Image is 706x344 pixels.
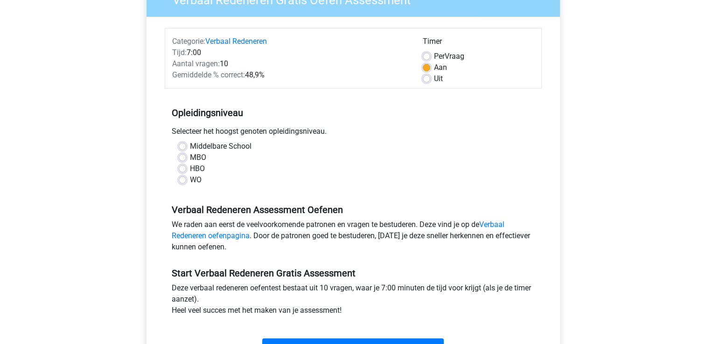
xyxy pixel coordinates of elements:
[172,37,205,46] span: Categorie:
[172,204,535,215] h5: Verbaal Redeneren Assessment Oefenen
[172,48,187,57] span: Tijd:
[434,51,464,62] label: Vraag
[190,152,206,163] label: MBO
[165,69,416,81] div: 48,9%
[434,52,445,61] span: Per
[172,268,535,279] h5: Start Verbaal Redeneren Gratis Assessment
[165,58,416,69] div: 10
[190,163,205,174] label: HBO
[190,141,252,152] label: Middelbare School
[165,47,416,58] div: 7:00
[172,59,220,68] span: Aantal vragen:
[205,37,267,46] a: Verbaal Redeneren
[190,174,202,186] label: WO
[434,62,447,73] label: Aan
[172,103,535,122] h5: Opleidingsniveau
[172,70,245,79] span: Gemiddelde % correct:
[165,219,542,256] div: We raden aan eerst de veelvoorkomende patronen en vragen te bestuderen. Deze vind je op de . Door...
[423,36,534,51] div: Timer
[434,73,443,84] label: Uit
[165,126,542,141] div: Selecteer het hoogst genoten opleidingsniveau.
[165,282,542,320] div: Deze verbaal redeneren oefentest bestaat uit 10 vragen, waar je 7:00 minuten de tijd voor krijgt ...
